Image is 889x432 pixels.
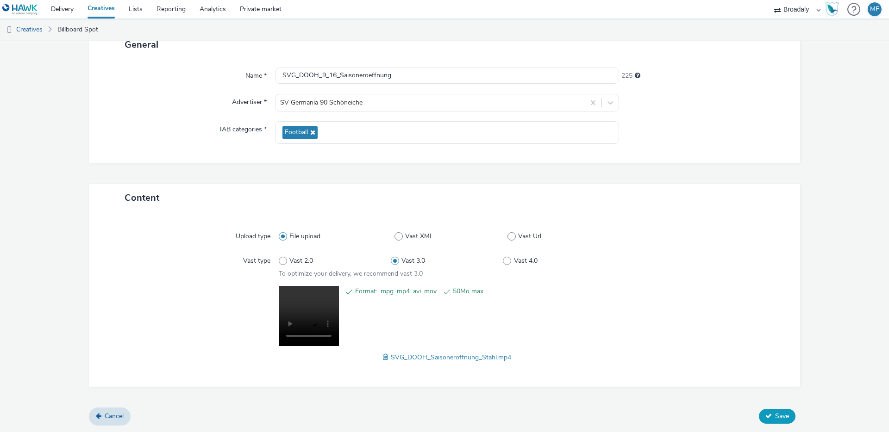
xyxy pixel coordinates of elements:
[285,129,308,136] span: Football
[635,71,640,80] div: Maximum 255 characters
[2,4,38,15] img: undefined Logo
[125,191,159,204] span: Content
[759,409,795,424] button: Save
[514,256,538,265] span: Vast 4.0
[453,286,534,297] span: 50Mo max
[5,25,14,35] img: dooh
[216,121,270,134] label: IAB categories *
[289,256,313,265] span: Vast 2.0
[401,256,425,265] span: Vast 3.0
[621,71,632,80] span: 225
[105,412,124,420] span: Cancel
[242,68,270,80] label: Name *
[518,232,541,241] span: Vast Url
[125,38,158,51] span: General
[870,2,879,16] div: MF
[279,269,423,278] span: To optimize your delivery, we recommend vast 3.0
[53,19,103,41] a: Billboard Spot
[391,353,511,362] span: SVG_DOOH_Saisoneröffnung_Stahl.mp4
[89,407,131,425] a: Cancel
[275,68,619,84] input: Name
[228,94,270,107] label: Advertiser *
[239,253,274,265] label: Vast type
[405,232,433,241] span: Vast XML
[825,2,839,17] img: Hawk Academy
[775,412,789,420] span: Save
[232,228,274,241] label: Upload type
[825,2,843,17] a: Hawk Academy
[289,232,320,241] span: File upload
[355,286,437,297] span: Format: .mpg .mp4 .avi .mov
